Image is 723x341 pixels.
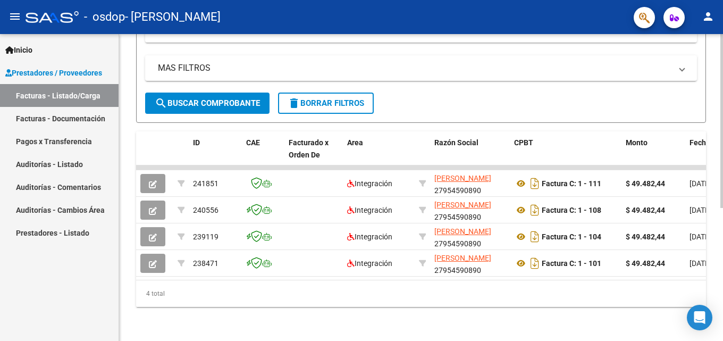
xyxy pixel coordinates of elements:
span: [DATE] [690,232,711,241]
datatable-header-cell: Area [343,131,415,178]
span: Facturado x Orden De [289,138,329,159]
div: 27954590890 [434,172,506,195]
span: [PERSON_NAME] [434,174,491,182]
strong: $ 49.482,44 [626,206,665,214]
div: 4 total [136,280,706,307]
span: CPBT [514,138,533,147]
span: Integración [347,179,392,188]
span: ID [193,138,200,147]
span: Buscar Comprobante [155,98,260,108]
span: Inicio [5,44,32,56]
i: Descargar documento [528,202,542,219]
button: Borrar Filtros [278,93,374,114]
i: Descargar documento [528,175,542,192]
span: - osdop [84,5,125,29]
datatable-header-cell: ID [189,131,242,178]
strong: $ 49.482,44 [626,259,665,268]
span: [DATE] [690,259,711,268]
datatable-header-cell: CAE [242,131,284,178]
strong: $ 49.482,44 [626,232,665,241]
mat-expansion-panel-header: MAS FILTROS [145,55,697,81]
strong: Factura C: 1 - 108 [542,206,601,214]
mat-icon: person [702,10,714,23]
i: Descargar documento [528,255,542,272]
span: Integración [347,232,392,241]
mat-icon: search [155,97,167,110]
datatable-header-cell: Razón Social [430,131,510,178]
span: Integración [347,259,392,268]
mat-panel-title: MAS FILTROS [158,62,671,74]
div: 27954590890 [434,199,506,221]
div: 27954590890 [434,252,506,275]
datatable-header-cell: Monto [621,131,685,178]
i: Descargar documento [528,228,542,245]
span: Monto [626,138,648,147]
span: Area [347,138,363,147]
span: 241851 [193,179,218,188]
span: Prestadores / Proveedores [5,67,102,79]
span: [DATE] [690,206,711,214]
span: - [PERSON_NAME] [125,5,221,29]
span: [PERSON_NAME] [434,201,491,209]
button: Buscar Comprobante [145,93,270,114]
span: [DATE] [690,179,711,188]
span: 238471 [193,259,218,268]
span: Borrar Filtros [288,98,364,108]
span: Razón Social [434,138,478,147]
strong: Factura C: 1 - 101 [542,259,601,268]
mat-icon: menu [9,10,21,23]
mat-icon: delete [288,97,300,110]
datatable-header-cell: Facturado x Orden De [284,131,343,178]
span: Integración [347,206,392,214]
strong: Factura C: 1 - 104 [542,232,601,241]
span: [PERSON_NAME] [434,254,491,262]
span: 240556 [193,206,218,214]
span: [PERSON_NAME] [434,227,491,236]
strong: Factura C: 1 - 111 [542,179,601,188]
div: 27954590890 [434,226,506,248]
strong: $ 49.482,44 [626,179,665,188]
span: 239119 [193,232,218,241]
span: CAE [246,138,260,147]
datatable-header-cell: CPBT [510,131,621,178]
div: Open Intercom Messenger [687,305,712,330]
